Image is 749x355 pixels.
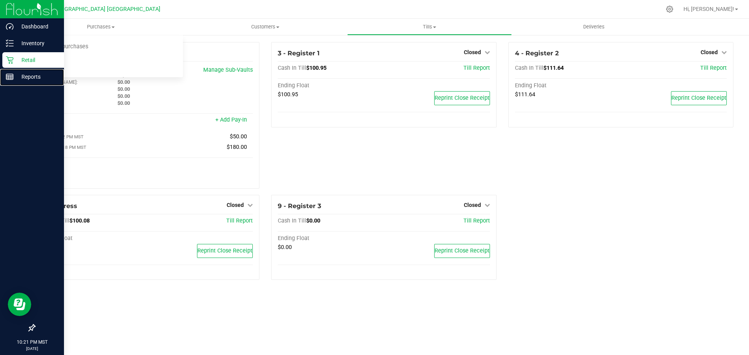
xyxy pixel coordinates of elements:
inline-svg: Retail [6,56,14,64]
a: Deliveries [512,19,676,35]
div: Pay-Ins [41,117,147,124]
p: [DATE] [4,346,60,351]
span: Cash In Till [278,65,306,71]
span: $0.00 [117,79,130,85]
inline-svg: Dashboard [6,23,14,30]
span: Tills [348,23,511,30]
span: Closed [464,49,481,55]
span: Deliveries [573,23,615,30]
inline-svg: Reports [6,73,14,81]
p: 10:21 PM MST [4,339,60,346]
a: Till Report [226,217,253,224]
a: Tills [347,19,511,35]
span: $0.00 [306,217,320,224]
a: Customers [183,19,347,35]
span: $111.64 [543,65,564,71]
span: Closed [227,202,244,208]
span: Closed [701,49,718,55]
span: $0.00 [278,244,292,251]
p: Retail [14,55,60,65]
div: Ending Float [278,235,384,242]
span: Customers [183,23,347,30]
span: $100.08 [69,217,90,224]
span: Reprint Close Receipt [435,95,490,101]
span: Closed [464,202,481,208]
div: Pay-Outs [41,166,147,173]
p: Inventory [14,39,60,48]
span: [US_STATE][GEOGRAPHIC_DATA] [GEOGRAPHIC_DATA] [23,6,160,12]
span: $0.00 [117,86,130,92]
button: Reprint Close Receipt [671,91,727,105]
div: Ending Float [278,82,384,89]
a: Manage Sub-Vaults [203,67,253,73]
span: $0.00 [117,93,130,99]
span: $50.00 [230,133,247,140]
span: Reprint Close Receipt [435,247,490,254]
span: Purchases [19,23,183,30]
span: $100.95 [306,65,327,71]
inline-svg: Inventory [6,39,14,47]
button: Reprint Close Receipt [197,244,253,258]
a: Till Report [700,65,727,71]
span: 9 - Register 3 [278,202,321,210]
span: 3 - Register 1 [278,49,319,57]
span: Cash In Till [515,65,543,71]
div: Ending Float [515,82,621,89]
button: Reprint Close Receipt [434,91,490,105]
p: Dashboard [14,22,60,31]
span: 4 - Register 2 [515,49,559,57]
iframe: Resource center [8,293,31,316]
span: Cash In Till [278,217,306,224]
a: Till Report [463,217,490,224]
a: Purchases Summary of purchases Fulfillment All purchases [19,19,183,35]
div: Manage settings [665,5,674,13]
button: Reprint Close Receipt [434,244,490,258]
span: Reprint Close Receipt [671,95,726,101]
span: $111.64 [515,91,535,98]
span: $180.00 [227,144,247,150]
a: + Add Pay-In [215,117,247,123]
span: $100.95 [278,91,298,98]
div: Ending Float [41,235,147,242]
span: $0.00 [117,100,130,106]
a: Till Report [463,65,490,71]
p: Reports [14,72,60,81]
span: Hi, [PERSON_NAME]! [683,6,734,12]
span: Reprint Close Receipt [197,247,252,254]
